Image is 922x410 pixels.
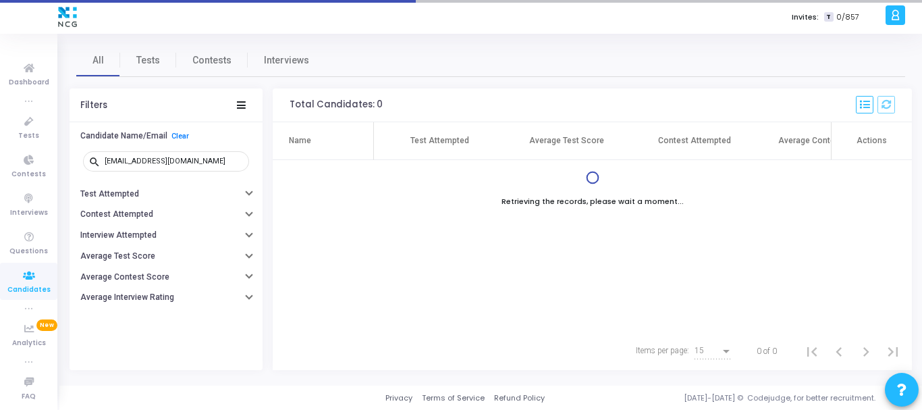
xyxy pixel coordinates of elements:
[636,344,689,357] div: Items per page:
[385,392,412,404] a: Privacy
[192,53,232,68] span: Contests
[836,11,859,23] span: 0/857
[92,53,104,68] span: All
[70,126,263,147] button: Candidate Name/EmailClear
[80,131,167,141] h6: Candidate Name/Email
[502,122,630,160] th: Average Test Score
[264,53,309,68] span: Interviews
[759,122,887,160] th: Average Contest Score
[831,122,912,160] th: Actions
[374,122,502,160] th: Test Attempted
[824,12,833,22] span: T
[630,122,759,160] th: Contest Attempted
[70,204,263,225] button: Contest Attempted
[792,11,819,23] label: Invites:
[501,196,684,207] label: Retrieving the records, please wait a moment...
[70,287,263,308] button: Average Interview Rating
[80,100,107,111] div: Filters
[80,230,157,240] h6: Interview Attempted
[545,392,905,404] div: [DATE]-[DATE] © Codejudge, for better recruitment.
[695,346,704,355] span: 15
[494,392,545,404] a: Refund Policy
[10,207,48,219] span: Interviews
[852,338,879,365] button: Next page
[80,272,169,282] h6: Average Contest Score
[9,246,48,257] span: Questions
[290,99,383,110] div: Total Candidates: 0
[80,251,155,261] h6: Average Test Score
[105,157,244,165] input: Search...
[12,338,46,349] span: Analytics
[18,130,39,142] span: Tests
[879,338,906,365] button: Last page
[9,77,49,88] span: Dashboard
[80,292,174,303] h6: Average Interview Rating
[88,155,105,168] mat-icon: search
[289,134,311,147] div: Name
[798,338,825,365] button: First page
[70,267,263,288] button: Average Contest Score
[70,225,263,246] button: Interview Attempted
[757,345,777,357] div: 0 of 0
[70,183,263,204] button: Test Attempted
[70,246,263,267] button: Average Test Score
[422,392,485,404] a: Terms of Service
[55,3,80,30] img: logo
[80,209,153,220] h6: Contest Attempted
[7,284,51,296] span: Candidates
[825,338,852,365] button: Previous page
[695,347,732,356] mat-select: Items per page:
[171,132,189,140] a: Clear
[11,169,46,180] span: Contests
[36,319,57,331] span: New
[136,53,160,68] span: Tests
[22,391,36,403] span: FAQ
[80,189,139,199] h6: Test Attempted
